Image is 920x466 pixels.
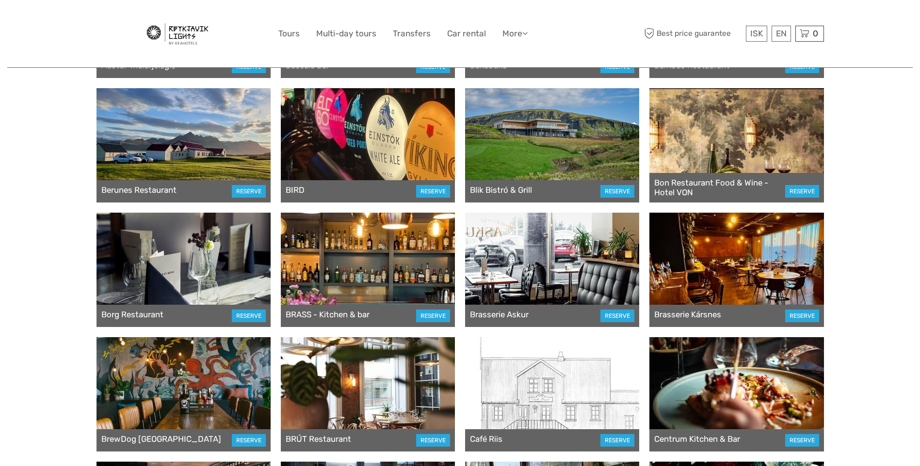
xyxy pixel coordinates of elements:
a: RESERVE [232,310,266,322]
a: BrewDog [GEOGRAPHIC_DATA] [101,434,221,444]
a: Brasserie Kársnes [654,310,721,319]
span: 0 [811,29,820,38]
span: ISK [750,29,763,38]
a: RESERVE [416,310,450,322]
a: RESERVE [785,185,819,198]
a: BRÚT Restaurant [286,434,351,444]
a: Borg Restaurant [101,310,163,319]
a: Car rental [447,27,486,41]
a: RESERVE [600,310,634,322]
a: Brasserie Askur [470,310,529,319]
button: Open LiveChat chat widget [112,15,123,27]
a: RESERVE [232,185,266,198]
a: BRASS - Kitchen & bar [286,310,370,319]
a: RESERVE [785,434,819,447]
a: RESERVE [785,310,819,322]
p: We're away right now. Please check back later! [14,17,110,25]
a: RESERVE [416,434,450,447]
a: Bon Restaurant Food & Wine - Hotel VON [654,178,785,198]
a: Multi-day tours [316,27,376,41]
a: RESERVE [416,185,450,198]
a: RESERVE [232,434,266,447]
span: Best price guarantee [642,26,743,42]
a: Centrum Kitchen & Bar [654,434,740,444]
a: RESERVE [600,185,634,198]
div: EN [772,26,791,42]
a: BIRD [286,185,305,195]
a: Berunes Restaurant [101,185,177,195]
a: Blik Bistró & Grill [470,185,532,195]
a: Transfers [393,27,431,41]
a: RESERVE [600,434,634,447]
img: 101-176c781a-b593-4ce4-a17a-dea0efa8a601_logo_big.jpg [146,23,208,45]
a: More [502,27,528,41]
a: Tours [278,27,300,41]
a: Café Riis [470,434,502,444]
